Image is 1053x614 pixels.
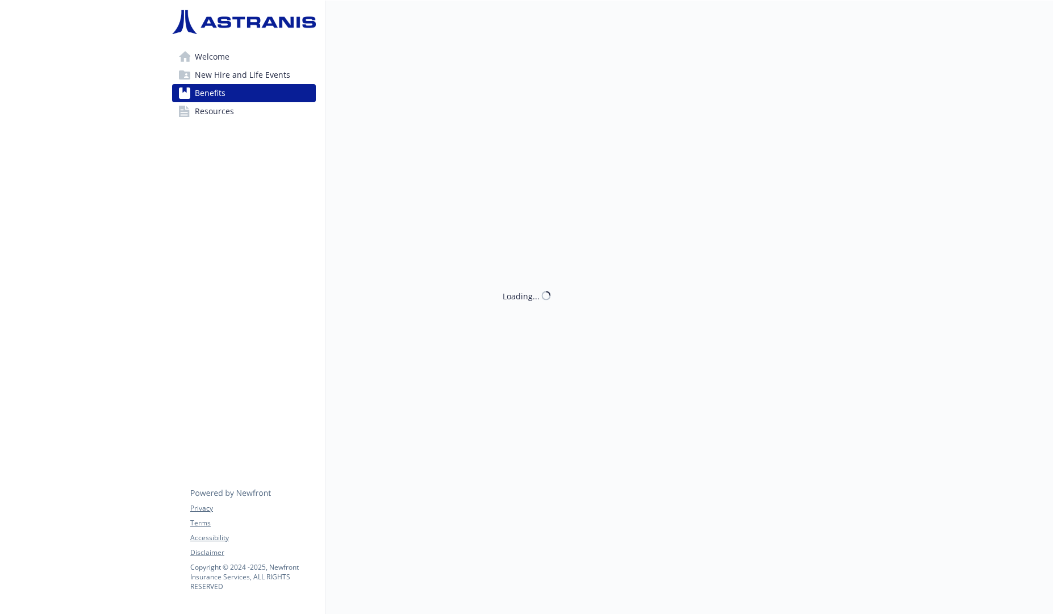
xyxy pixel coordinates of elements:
a: Privacy [190,503,315,513]
a: Terms [190,518,315,528]
span: New Hire and Life Events [195,66,290,84]
span: Resources [195,102,234,120]
a: Resources [172,102,316,120]
a: Disclaimer [190,548,315,558]
a: Accessibility [190,533,315,543]
span: Welcome [195,48,229,66]
div: Loading... [503,290,540,302]
a: Benefits [172,84,316,102]
a: New Hire and Life Events [172,66,316,84]
p: Copyright © 2024 - 2025 , Newfront Insurance Services, ALL RIGHTS RESERVED [190,562,315,591]
span: Benefits [195,84,225,102]
a: Welcome [172,48,316,66]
